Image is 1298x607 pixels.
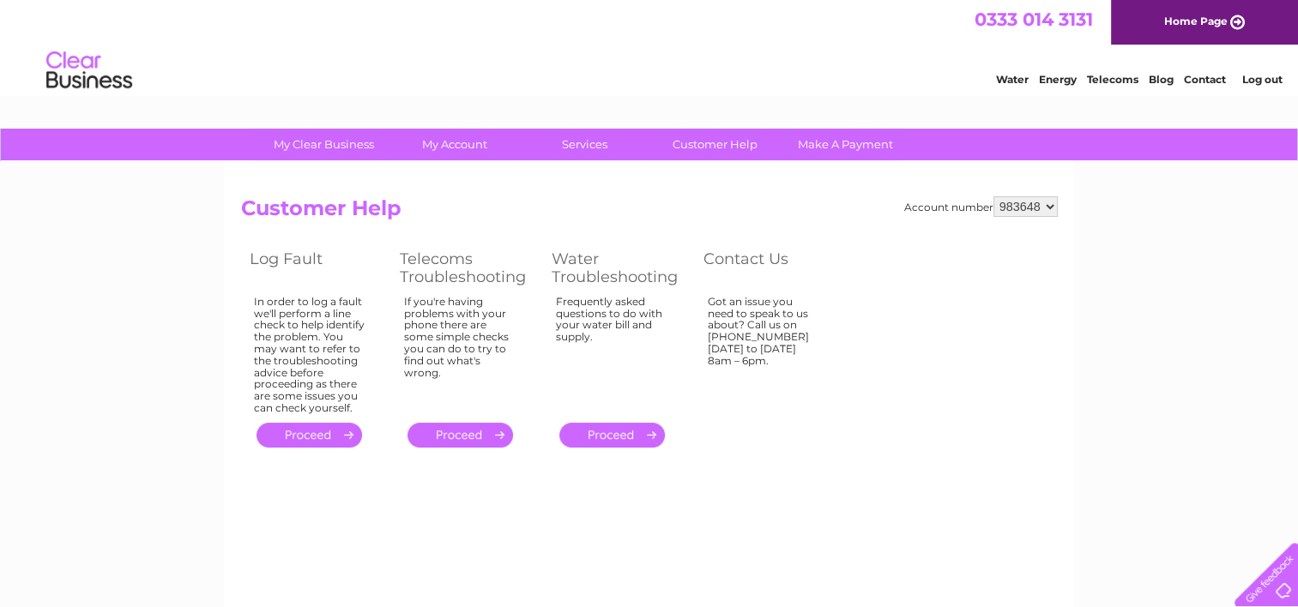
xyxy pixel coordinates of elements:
[543,245,695,291] th: Water Troubleshooting
[241,245,391,291] th: Log Fault
[1241,73,1282,86] a: Log out
[695,245,845,291] th: Contact Us
[975,9,1093,30] a: 0333 014 3131
[257,423,362,448] a: .
[514,129,655,160] a: Services
[1149,73,1174,86] a: Blog
[391,245,543,291] th: Telecoms Troubleshooting
[1184,73,1226,86] a: Contact
[904,196,1058,217] div: Account number
[241,196,1058,229] h2: Customer Help
[404,296,517,407] div: If you're having problems with your phone there are some simple checks you can do to try to find ...
[1087,73,1138,86] a: Telecoms
[775,129,916,160] a: Make A Payment
[253,129,395,160] a: My Clear Business
[708,296,819,407] div: Got an issue you need to speak to us about? Call us on [PHONE_NUMBER] [DATE] to [DATE] 8am – 6pm.
[644,129,786,160] a: Customer Help
[254,296,365,414] div: In order to log a fault we'll perform a line check to help identify the problem. You may want to ...
[45,45,133,97] img: logo.png
[383,129,525,160] a: My Account
[245,9,1055,83] div: Clear Business is a trading name of Verastar Limited (registered in [GEOGRAPHIC_DATA] No. 3667643...
[559,423,665,448] a: .
[408,423,513,448] a: .
[1039,73,1077,86] a: Energy
[556,296,669,407] div: Frequently asked questions to do with your water bill and supply.
[996,73,1029,86] a: Water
